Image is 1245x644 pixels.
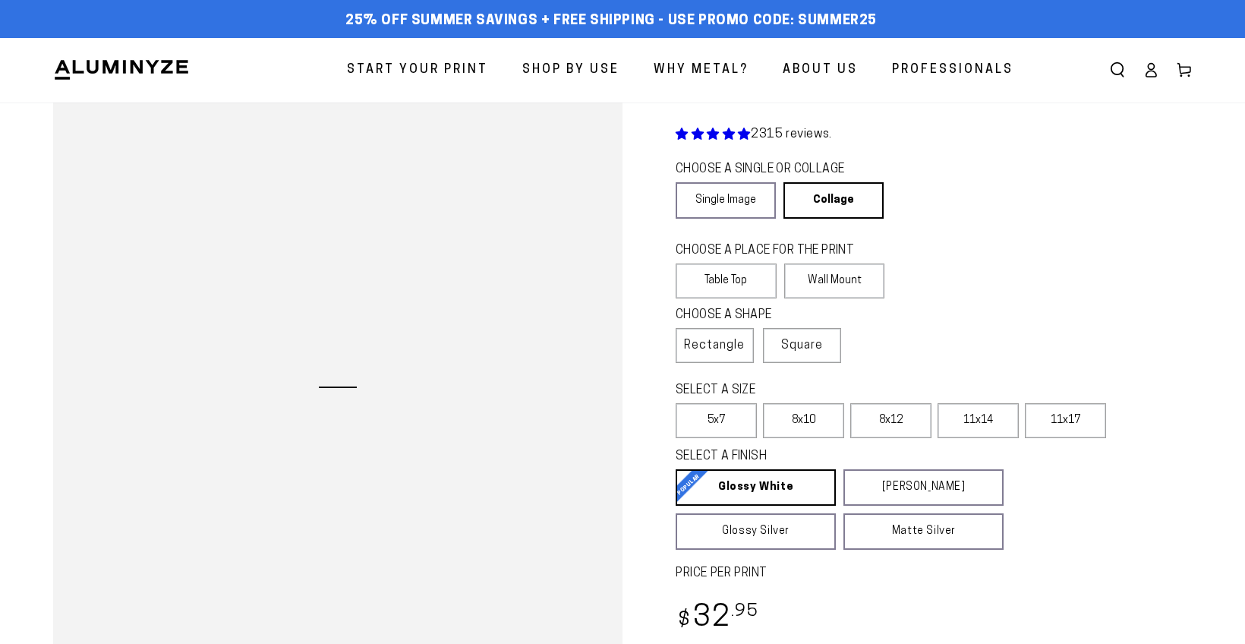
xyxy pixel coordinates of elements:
[850,403,931,438] label: 8x12
[783,182,884,219] a: Collage
[347,59,488,81] span: Start Your Print
[676,448,967,466] legend: SELECT A FINISH
[781,336,823,355] span: Square
[938,403,1019,438] label: 11x14
[676,307,827,324] legend: CHOOSE A SHAPE
[676,565,1192,582] label: PRICE PER PRINT
[1025,403,1106,438] label: 11x17
[654,59,749,81] span: Why Metal?
[731,603,758,620] sup: .95
[678,611,691,631] span: $
[676,604,758,633] bdi: 32
[676,264,777,298] label: Table Top
[892,59,1013,81] span: Professionals
[676,403,757,438] label: 5x7
[843,513,1004,550] a: Matte Silver
[511,50,631,90] a: Shop By Use
[784,264,885,298] label: Wall Mount
[783,59,858,81] span: About Us
[345,13,877,30] span: 25% off Summer Savings + Free Shipping - Use Promo Code: SUMMER25
[763,403,844,438] label: 8x10
[684,336,745,355] span: Rectangle
[676,382,979,399] legend: SELECT A SIZE
[881,50,1025,90] a: Professionals
[771,50,869,90] a: About Us
[53,58,190,81] img: Aluminyze
[676,182,776,219] a: Single Image
[1101,53,1134,87] summary: Search our site
[676,469,836,506] a: Glossy White
[676,242,871,260] legend: CHOOSE A PLACE FOR THE PRINT
[676,161,870,178] legend: CHOOSE A SINGLE OR COLLAGE
[676,513,836,550] a: Glossy Silver
[843,469,1004,506] a: [PERSON_NAME]
[336,50,500,90] a: Start Your Print
[522,59,619,81] span: Shop By Use
[642,50,760,90] a: Why Metal?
